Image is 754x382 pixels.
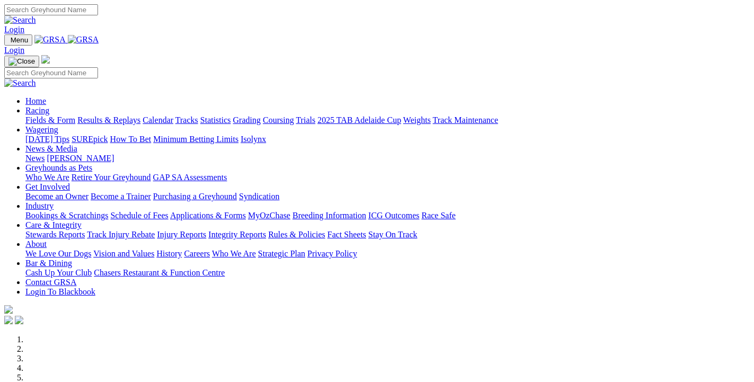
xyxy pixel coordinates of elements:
a: How To Bet [110,135,152,144]
a: MyOzChase [248,211,290,220]
img: twitter.svg [15,316,23,324]
a: Become an Owner [25,192,88,201]
a: Trials [296,116,315,125]
a: Racing [25,106,49,115]
div: Industry [25,211,750,220]
a: Get Involved [25,182,70,191]
a: Stay On Track [368,230,417,239]
div: Wagering [25,135,750,144]
a: Results & Replays [77,116,140,125]
a: Track Maintenance [433,116,498,125]
a: Careers [184,249,210,258]
a: Login [4,46,24,55]
img: facebook.svg [4,316,13,324]
a: We Love Our Dogs [25,249,91,258]
a: Industry [25,201,54,210]
a: Tracks [175,116,198,125]
input: Search [4,67,98,78]
img: Search [4,78,36,88]
a: Login [4,25,24,34]
a: Syndication [239,192,279,201]
a: Strategic Plan [258,249,305,258]
a: Minimum Betting Limits [153,135,238,144]
a: [PERSON_NAME] [47,154,114,163]
a: Chasers Restaurant & Function Centre [94,268,225,277]
a: Purchasing a Greyhound [153,192,237,201]
a: Cash Up Your Club [25,268,92,277]
a: Weights [403,116,431,125]
a: Fact Sheets [327,230,366,239]
input: Search [4,4,98,15]
a: Applications & Forms [170,211,246,220]
div: Racing [25,116,750,125]
a: SUREpick [72,135,108,144]
a: Fields & Form [25,116,75,125]
a: Wagering [25,125,58,134]
div: Bar & Dining [25,268,750,278]
a: Vision and Values [93,249,154,258]
a: Track Injury Rebate [87,230,155,239]
a: Become a Trainer [91,192,151,201]
a: Who We Are [212,249,256,258]
a: Privacy Policy [307,249,357,258]
a: Care & Integrity [25,220,82,229]
a: Rules & Policies [268,230,325,239]
div: About [25,249,750,259]
a: [DATE] Tips [25,135,69,144]
a: Stewards Reports [25,230,85,239]
img: logo-grsa-white.png [41,55,50,64]
a: Injury Reports [157,230,206,239]
button: Toggle navigation [4,56,39,67]
a: News & Media [25,144,77,153]
img: logo-grsa-white.png [4,305,13,314]
div: Greyhounds as Pets [25,173,750,182]
a: Bar & Dining [25,259,72,268]
div: Care & Integrity [25,230,750,239]
a: Grading [233,116,261,125]
a: News [25,154,45,163]
a: Contact GRSA [25,278,76,287]
img: Close [8,57,35,66]
a: About [25,239,47,248]
a: Isolynx [241,135,266,144]
div: News & Media [25,154,750,163]
a: Statistics [200,116,231,125]
a: Bookings & Scratchings [25,211,108,220]
a: Calendar [143,116,173,125]
a: Coursing [263,116,294,125]
a: Greyhounds as Pets [25,163,92,172]
a: Retire Your Greyhound [72,173,151,182]
a: Integrity Reports [208,230,266,239]
a: ICG Outcomes [368,211,419,220]
a: 2025 TAB Adelaide Cup [317,116,401,125]
a: Race Safe [421,211,455,220]
img: Search [4,15,36,25]
a: GAP SA Assessments [153,173,227,182]
a: Login To Blackbook [25,287,95,296]
img: GRSA [34,35,66,45]
a: Home [25,96,46,105]
span: Menu [11,36,28,44]
div: Get Involved [25,192,750,201]
a: History [156,249,182,258]
a: Schedule of Fees [110,211,168,220]
a: Who We Are [25,173,69,182]
a: Breeding Information [292,211,366,220]
img: GRSA [68,35,99,45]
button: Toggle navigation [4,34,32,46]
